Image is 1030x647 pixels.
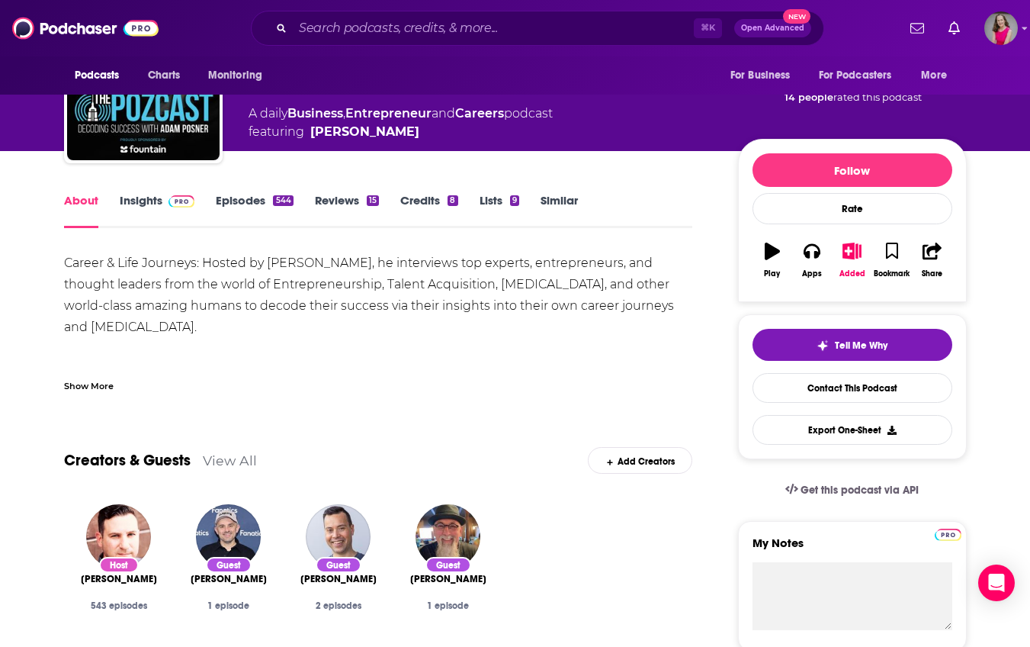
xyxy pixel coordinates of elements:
[912,233,951,288] button: Share
[410,573,486,585] span: [PERSON_NAME]
[208,65,262,86] span: Monitoring
[922,269,942,278] div: Share
[138,61,190,90] a: Charts
[216,193,293,228] a: Episodes544
[148,65,181,86] span: Charts
[76,600,162,611] div: 543 episodes
[315,193,379,228] a: Reviews15
[792,233,832,288] button: Apps
[287,106,343,121] a: Business
[752,415,952,445] button: Export One-Sheet
[839,269,865,278] div: Added
[64,61,140,90] button: open menu
[343,106,345,121] span: ,
[752,373,952,403] a: Contact This Podcast
[480,193,519,228] a: Lists9
[432,106,455,121] span: and
[400,193,457,228] a: Credits8
[984,11,1018,45] img: User Profile
[984,11,1018,45] span: Logged in as AmyRasdal
[510,195,519,206] div: 9
[809,61,914,90] button: open menu
[730,65,791,86] span: For Business
[942,15,966,41] a: Show notifications dropdown
[425,557,471,573] div: Guest
[410,573,486,585] a: Russ Johns
[310,123,419,141] a: Adam Posner
[249,105,553,141] div: A daily podcast
[416,504,480,569] img: Russ Johns
[406,600,491,611] div: 1 episode
[296,600,381,611] div: 2 episodes
[752,233,792,288] button: Play
[835,340,887,352] span: Tell Me Why
[935,529,961,541] img: Podchaser Pro
[186,600,271,611] div: 1 episode
[801,484,919,497] span: Get this podcast via API
[773,472,932,509] a: Get this podcast via API
[300,573,377,585] span: [PERSON_NAME]
[935,526,961,541] a: Pro website
[904,15,930,41] a: Show notifications dropdown
[921,65,947,86] span: More
[191,573,267,585] span: [PERSON_NAME]
[910,61,966,90] button: open menu
[249,123,553,141] span: featuring
[316,557,361,573] div: Guest
[588,447,692,474] div: Add Creators
[64,253,693,466] div: Career & Life Journeys: Hosted by [PERSON_NAME], he interviews top experts, entrepreneurs, and th...
[120,193,195,228] a: InsightsPodchaser Pro
[293,16,694,40] input: Search podcasts, credits, & more...
[874,269,910,278] div: Bookmark
[448,195,457,206] div: 8
[345,106,432,121] a: Entrepreneur
[752,153,952,187] button: Follow
[86,504,151,569] img: Adam Posner
[206,557,252,573] div: Guest
[367,195,379,206] div: 15
[203,452,257,468] a: View All
[783,9,810,24] span: New
[802,269,822,278] div: Apps
[75,65,120,86] span: Podcasts
[81,573,157,585] a: Adam Posner
[694,18,722,38] span: ⌘ K
[720,61,810,90] button: open menu
[741,24,804,32] span: Open Advanced
[197,61,282,90] button: open menu
[273,195,293,206] div: 544
[785,92,833,103] span: 14 people
[196,504,261,569] img: Gary Vaynerchuk
[64,193,98,228] a: About
[978,565,1015,601] div: Open Intercom Messenger
[752,329,952,361] button: tell me why sparkleTell Me Why
[872,233,912,288] button: Bookmark
[168,195,195,208] img: Podchaser Pro
[984,11,1018,45] button: Show profile menu
[764,269,780,278] div: Play
[832,233,871,288] button: Added
[833,92,922,103] span: rated this podcast
[455,106,504,121] a: Careers
[251,11,824,46] div: Search podcasts, credits, & more...
[817,340,829,352] img: tell me why sparkle
[300,573,377,585] a: Jordan Harbinger
[752,193,952,224] div: Rate
[191,573,267,585] a: Gary Vaynerchuk
[752,536,952,562] label: My Notes
[99,557,139,573] div: Host
[306,504,371,569] img: Jordan Harbinger
[12,14,159,43] img: Podchaser - Follow, Share and Rate Podcasts
[541,193,578,228] a: Similar
[819,65,892,86] span: For Podcasters
[81,573,157,585] span: [PERSON_NAME]
[64,451,191,470] a: Creators & Guests
[734,19,811,37] button: Open AdvancedNew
